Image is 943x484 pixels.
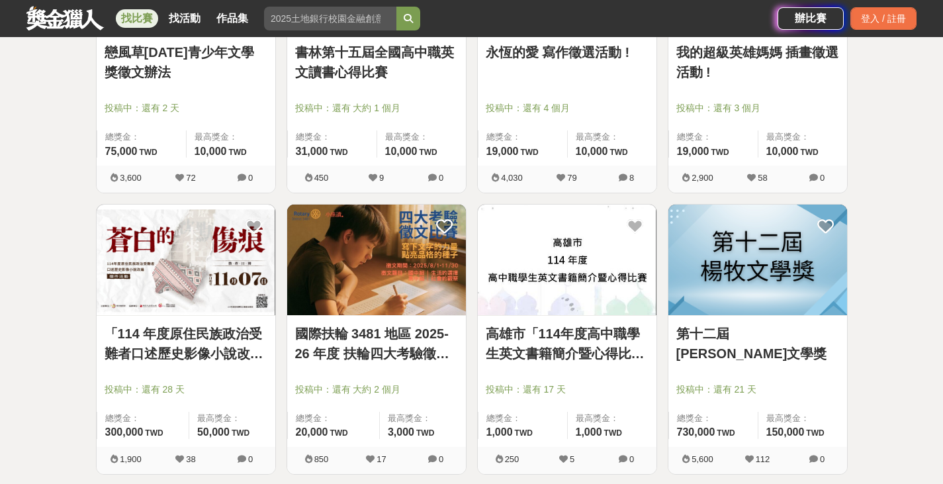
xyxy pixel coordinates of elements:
span: 投稿中：還有 4 個月 [486,101,649,115]
a: 書林第十五屆全國高中職英文讀書心得比賽 [295,42,458,82]
span: 投稿中：還有 2 天 [105,101,267,115]
span: 58 [758,173,767,183]
span: TWD [609,148,627,157]
span: 79 [567,173,576,183]
a: Cover Image [668,205,847,316]
span: 300,000 [105,426,144,438]
span: 總獎金： [105,130,178,144]
img: Cover Image [478,205,656,315]
a: 找活動 [163,9,206,28]
span: 最高獎金： [385,130,458,144]
span: 850 [314,454,329,464]
span: 50,000 [197,426,230,438]
span: 總獎金： [486,412,559,425]
span: TWD [711,148,729,157]
img: Cover Image [97,205,275,315]
span: TWD [145,428,163,438]
span: 投稿中：還有 3 個月 [676,101,839,115]
span: TWD [330,428,347,438]
a: 戀風草[DATE]青少年文學獎徵文辦法 [105,42,267,82]
span: 總獎金： [486,130,559,144]
span: 450 [314,173,329,183]
span: 最高獎金： [576,130,649,144]
span: 投稿中：還有 17 天 [486,383,649,397]
span: 總獎金： [677,130,750,144]
span: 75,000 [105,146,138,157]
span: 730,000 [677,426,715,438]
span: 總獎金： [105,412,181,425]
img: Cover Image [287,205,466,315]
span: TWD [330,148,347,157]
span: 3,600 [120,173,142,183]
span: 0 [820,454,825,464]
span: 5,600 [692,454,713,464]
span: 4,030 [501,173,523,183]
span: 0 [248,454,253,464]
a: 「114 年度原住民族政治受難者口述歷史影像小說改編」徵件活動 [105,324,267,363]
span: 9 [379,173,384,183]
span: 250 [505,454,519,464]
span: 19,000 [677,146,709,157]
a: 作品集 [211,9,253,28]
span: 20,000 [296,426,328,438]
a: 我的超級英雄媽媽 插畫徵選活動 ! [676,42,839,82]
span: TWD [717,428,735,438]
a: Cover Image [287,205,466,316]
span: 3,000 [388,426,414,438]
a: 找比賽 [116,9,158,28]
span: 最高獎金： [195,130,267,144]
span: 最高獎金： [766,130,839,144]
span: 最高獎金： [766,412,839,425]
span: 10,000 [766,146,799,157]
span: 總獎金： [677,412,750,425]
span: 1,000 [486,426,513,438]
span: 10,000 [576,146,608,157]
span: 5 [570,454,574,464]
div: 登入 / 註冊 [850,7,917,30]
a: 高雄市「114年度高中職學生英文書籍簡介暨心得比賽」 [486,324,649,363]
span: TWD [232,428,249,438]
span: TWD [520,148,538,157]
span: 0 [248,173,253,183]
a: Cover Image [478,205,656,316]
span: 19,000 [486,146,519,157]
span: 38 [186,454,195,464]
span: 總獎金： [296,412,371,425]
span: 2,900 [692,173,713,183]
a: 國際扶輪 3481 地區 2025-26 年度 扶輪四大考驗徵文比賽 [295,324,458,363]
span: 投稿中：還有 大約 2 個月 [295,383,458,397]
span: 112 [756,454,770,464]
span: 17 [377,454,386,464]
span: TWD [806,428,824,438]
a: 辦比賽 [778,7,844,30]
span: 投稿中：還有 大約 1 個月 [295,101,458,115]
span: 投稿中：還有 28 天 [105,383,267,397]
span: 最高獎金： [576,412,649,425]
span: 0 [820,173,825,183]
span: 72 [186,173,195,183]
span: 8 [629,173,634,183]
a: Cover Image [97,205,275,316]
span: 最高獎金： [197,412,267,425]
span: 1,900 [120,454,142,464]
span: 0 [439,454,443,464]
span: TWD [139,148,157,157]
a: 永恆的愛 寫作徵選活動 ! [486,42,649,62]
span: TWD [515,428,533,438]
span: TWD [800,148,818,157]
span: 31,000 [296,146,328,157]
span: 0 [439,173,443,183]
input: 2025土地銀行校園金融創意挑戰賽：從你出發 開啟智慧金融新頁 [264,7,396,30]
span: 10,000 [195,146,227,157]
span: 投稿中：還有 21 天 [676,383,839,397]
span: 1,000 [576,426,602,438]
span: TWD [416,428,434,438]
span: TWD [604,428,622,438]
a: 第十二屆[PERSON_NAME]文學獎 [676,324,839,363]
span: 150,000 [766,426,805,438]
span: 0 [629,454,634,464]
span: 最高獎金： [388,412,458,425]
img: Cover Image [668,205,847,315]
span: 總獎金： [296,130,369,144]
